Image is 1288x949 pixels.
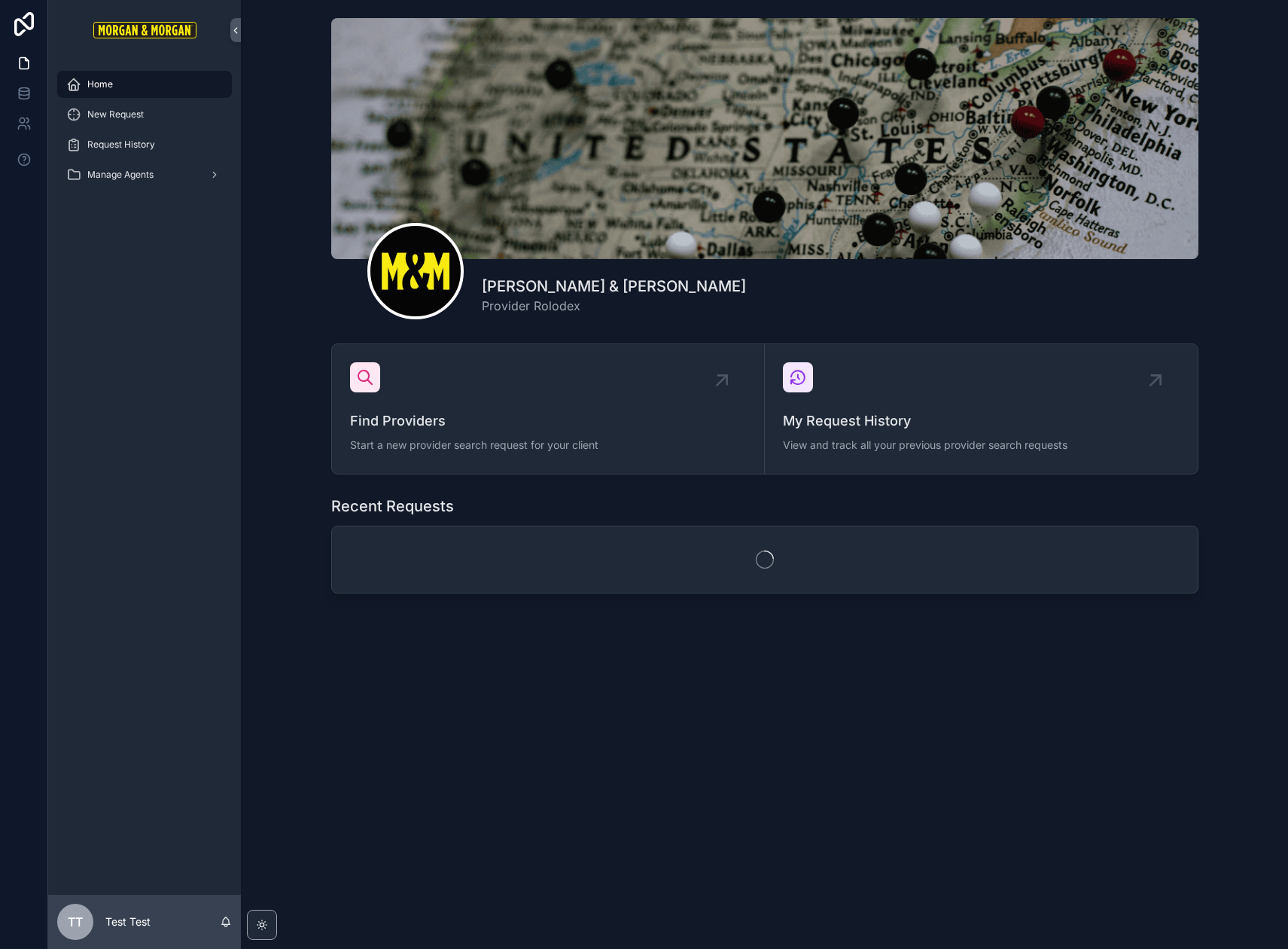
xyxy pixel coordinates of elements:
span: My Request History [783,410,1180,432]
span: View and track all your previous provider search requests [783,438,1180,453]
span: Find Providers [350,410,746,432]
a: Manage Agents [57,161,232,188]
p: Test Test [105,914,151,929]
img: App logo [93,22,196,38]
h1: [PERSON_NAME] & [PERSON_NAME] [482,276,746,297]
a: My Request HistoryView and track all your previous provider search requests [765,344,1198,474]
span: Provider Rolodex [482,297,746,315]
span: New Request [87,108,144,121]
span: Start a new provider search request for your client [350,438,746,453]
a: Home [57,71,232,98]
a: New Request [57,101,232,128]
span: Request History [87,139,155,151]
span: Manage Agents [87,169,154,181]
span: TT [68,913,83,931]
div: scrollable content [48,60,241,208]
a: Request History [57,131,232,158]
a: Find ProvidersStart a new provider search request for your client [332,344,765,474]
h1: Recent Requests [331,496,454,517]
span: Home [87,78,113,90]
